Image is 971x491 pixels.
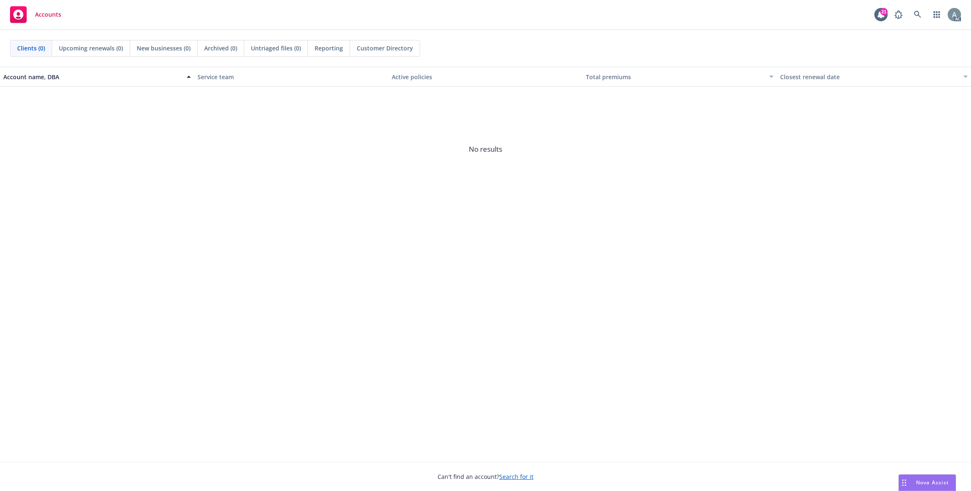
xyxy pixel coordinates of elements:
span: Upcoming renewals (0) [59,44,123,53]
span: New businesses (0) [137,44,190,53]
span: Can't find an account? [438,472,533,481]
span: Clients (0) [17,44,45,53]
div: Account name, DBA [3,73,182,81]
span: Customer Directory [357,44,413,53]
div: 21 [880,8,888,15]
span: Nova Assist [916,479,949,486]
button: Closest renewal date [777,67,971,87]
a: Search for it [499,473,533,481]
div: Total premiums [586,73,764,81]
span: Archived (0) [204,44,237,53]
div: Service team [198,73,385,81]
button: Active policies [388,67,583,87]
a: Accounts [7,3,65,26]
div: Drag to move [899,475,909,491]
button: Nova Assist [898,474,956,491]
span: Untriaged files (0) [251,44,301,53]
span: Reporting [315,44,343,53]
div: Closest renewal date [780,73,958,81]
img: photo [948,8,961,21]
button: Total premiums [583,67,777,87]
button: Service team [194,67,388,87]
div: Active policies [392,73,579,81]
a: Search [909,6,926,23]
span: Accounts [35,11,61,18]
a: Report a Bug [890,6,907,23]
a: Switch app [928,6,945,23]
